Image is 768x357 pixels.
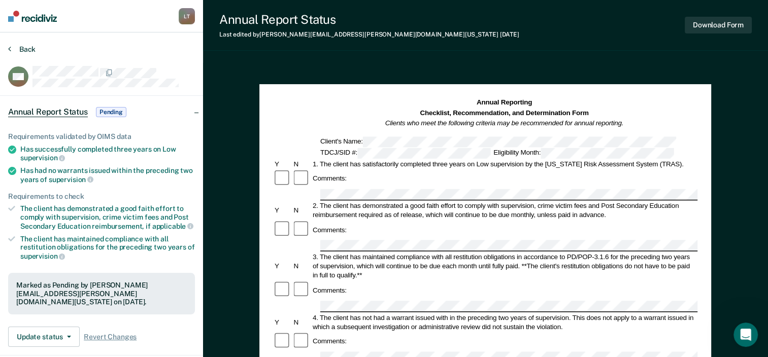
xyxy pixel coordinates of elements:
[8,327,80,347] button: Update status
[273,206,292,215] div: Y
[319,148,492,158] div: TDCJ/SID #:
[96,107,126,117] span: Pending
[179,8,195,24] div: L T
[311,159,697,168] div: 1. The client has satisfactorily completed three years on Low supervision by the [US_STATE] Risk ...
[492,148,675,158] div: Eligibility Month:
[8,11,57,22] img: Recidiviz
[8,132,195,141] div: Requirements validated by OIMS data
[685,17,752,33] button: Download Form
[8,45,36,54] button: Back
[8,192,195,201] div: Requirements to check
[20,235,195,261] div: The client has maintained compliance with all restitution obligations for the preceding two years of
[311,313,697,331] div: 4. The client has not had a warrant issued with in the preceding two years of supervision. This d...
[311,174,348,183] div: Comments:
[311,285,348,295] div: Comments:
[20,145,195,162] div: Has successfully completed three years on Low
[292,159,311,168] div: N
[311,337,348,346] div: Comments:
[84,333,137,341] span: Revert Changes
[8,107,88,117] span: Annual Report Status
[20,204,195,230] div: The client has demonstrated a good faith effort to comply with supervision, crime victim fees and...
[733,323,758,347] iframe: Intercom live chat
[179,8,195,24] button: LT
[477,99,532,106] strong: Annual Reporting
[311,225,348,234] div: Comments:
[49,175,93,184] span: supervision
[152,222,193,230] span: applicable
[20,252,65,260] span: supervision
[292,317,311,327] div: N
[16,281,187,306] div: Marked as Pending by [PERSON_NAME][EMAIL_ADDRESS][PERSON_NAME][DOMAIN_NAME][US_STATE] on [DATE].
[292,262,311,271] div: N
[500,31,519,38] span: [DATE]
[385,119,624,127] em: Clients who meet the following criteria may be recommended for annual reporting.
[219,12,519,27] div: Annual Report Status
[20,166,195,184] div: Has had no warrants issued within the preceding two years of
[311,253,697,280] div: 3. The client has maintained compliance with all restitution obligations in accordance to PD/POP-...
[311,201,697,220] div: 2. The client has demonstrated a good faith effort to comply with supervision, crime victim fees ...
[273,317,292,327] div: Y
[273,262,292,271] div: Y
[292,206,311,215] div: N
[420,109,589,117] strong: Checklist, Recommendation, and Determination Form
[273,159,292,168] div: Y
[319,136,678,147] div: Client's Name:
[20,154,65,162] span: supervision
[219,31,519,38] div: Last edited by [PERSON_NAME][EMAIL_ADDRESS][PERSON_NAME][DOMAIN_NAME][US_STATE]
